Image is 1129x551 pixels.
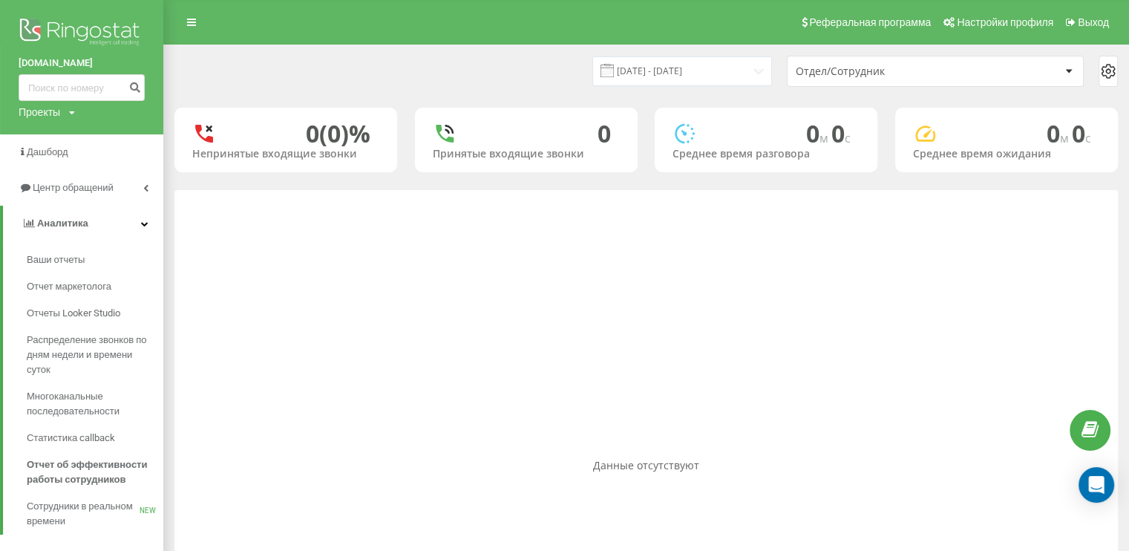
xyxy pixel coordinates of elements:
a: Многоканальные последовательности [27,383,163,425]
div: Среднее время ожидания [913,148,1100,160]
span: Выход [1078,16,1109,28]
span: Сотрудники в реальном времени [27,499,140,529]
span: м [1060,130,1072,146]
span: Реферальная программа [809,16,931,28]
span: Центр обращений [33,182,114,193]
span: 0 [831,117,851,149]
div: 0 (0)% [306,120,370,148]
span: Отчет маркетолога [27,279,111,294]
span: Дашборд [27,146,68,157]
div: Непринятые входящие звонки [192,148,379,160]
div: Open Intercom Messenger [1079,467,1114,503]
a: Отчеты Looker Studio [27,300,163,327]
span: Многоканальные последовательности [27,389,156,419]
a: Отчет об эффективности работы сотрудников [27,451,163,493]
span: Ваши отчеты [27,252,85,267]
span: Отчеты Looker Studio [27,306,120,321]
a: Распределение звонков по дням недели и времени суток [27,327,163,383]
div: 0 [598,120,611,148]
span: c [845,130,851,146]
a: Статистика callback [27,425,163,451]
span: м [819,130,831,146]
a: Отчет маркетолога [27,273,163,300]
img: Ringostat logo [19,15,145,52]
span: Настройки профиля [957,16,1053,28]
span: 0 [806,117,831,149]
span: Статистика callback [27,431,115,446]
a: Аналитика [3,206,163,241]
div: Среднее время разговора [673,148,860,160]
a: [DOMAIN_NAME] [19,56,145,71]
span: 0 [1072,117,1091,149]
a: Ваши отчеты [27,247,163,273]
div: Проекты [19,105,60,120]
div: Принятые входящие звонки [433,148,620,160]
span: Отчет об эффективности работы сотрудников [27,457,156,487]
span: Аналитика [37,218,88,229]
a: Сотрудники в реальном времениNEW [27,493,163,535]
div: Отдел/Сотрудник [796,65,973,78]
input: Поиск по номеру [19,74,145,101]
span: Распределение звонков по дням недели и времени суток [27,333,156,377]
span: c [1085,130,1091,146]
span: 0 [1047,117,1072,149]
